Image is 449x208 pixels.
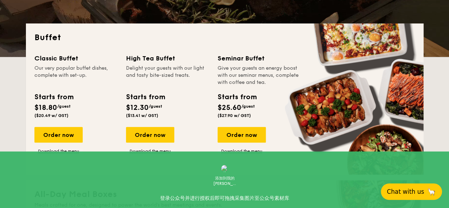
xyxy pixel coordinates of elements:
[218,103,241,112] span: $25.60
[126,127,174,143] div: Order now
[218,127,266,143] div: Order now
[126,65,209,86] div: Delight your guests with our light and tasty bite-sized treats.
[218,148,266,154] a: Download the menu
[149,104,162,109] span: /guest
[387,188,424,195] span: Chat with us
[427,187,436,196] span: 🦙
[218,65,301,86] div: Give your guests an energy boost with our seminar menus, complete with coffee and tea.
[126,53,209,63] div: High Tea Buffet
[34,32,415,43] h2: Buffet
[34,53,117,63] div: Classic Buffet
[218,92,256,102] div: Starts from
[126,92,165,102] div: Starts from
[34,148,83,154] a: Download the menu
[218,113,251,118] span: ($27.90 w/ GST)
[126,113,158,118] span: ($13.41 w/ GST)
[34,127,83,143] div: Order now
[34,65,117,86] div: Our very popular buffet dishes, complete with set-up.
[126,148,174,154] a: Download the menu
[34,103,57,112] span: $18.80
[34,113,69,118] span: ($20.49 w/ GST)
[381,183,442,200] button: Chat with us🦙
[34,92,73,102] div: Starts from
[126,103,149,112] span: $12.30
[57,104,71,109] span: /guest
[218,53,301,63] div: Seminar Buffet
[241,104,255,109] span: /guest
